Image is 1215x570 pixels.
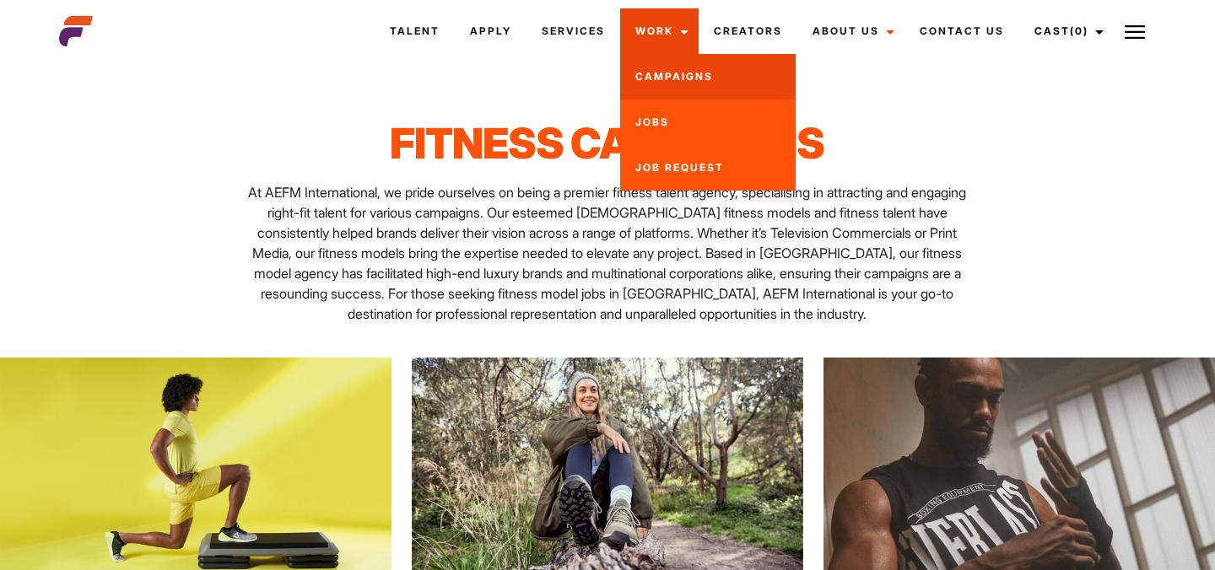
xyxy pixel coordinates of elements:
a: Cast(0) [1019,8,1114,54]
a: Job Request [620,145,796,191]
span: (0) [1070,24,1088,37]
img: Burger icon [1125,22,1145,42]
img: cropped-aefm-brand-fav-22-square.png [59,14,93,48]
a: Talent [375,8,455,54]
a: Work [620,8,699,54]
a: Contact Us [904,8,1019,54]
a: Campaigns [620,54,796,99]
a: Jobs [620,99,796,145]
a: Services [526,8,620,54]
h1: Fitness Campaigns [245,118,969,169]
a: About Us [797,8,904,54]
a: Creators [699,8,797,54]
p: At AEFM International, we pride ourselves on being a premier fitness talent agency, specialising ... [245,182,969,324]
a: Apply [455,8,526,54]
